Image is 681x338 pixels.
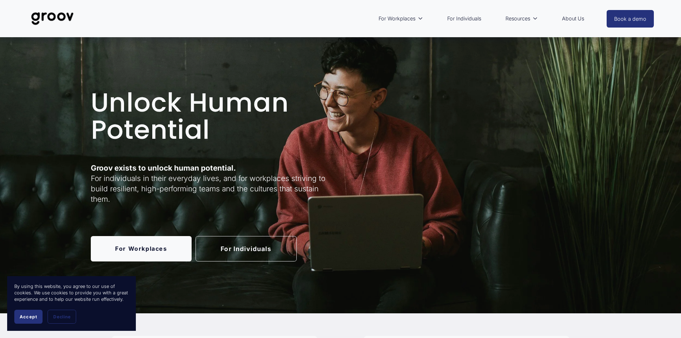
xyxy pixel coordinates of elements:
[91,89,339,143] h1: Unlock Human Potential
[91,236,192,261] a: For Workplaces
[53,314,70,319] span: Decline
[505,14,530,23] span: Resources
[48,310,76,324] button: Decline
[27,7,78,30] img: Groov | Unlock Human Potential at Work and in Life
[607,10,654,28] a: Book a demo
[91,163,339,205] p: For individuals in their everyday lives, and for workplaces striving to build resilient, high-per...
[14,283,129,303] p: By using this website, you agree to our use of cookies. We use cookies to provide you with a grea...
[502,10,542,27] a: folder dropdown
[7,276,136,331] section: Cookie banner
[14,310,43,324] button: Accept
[91,163,236,172] strong: Groov exists to unlock human potential.
[379,14,415,23] span: For Workplaces
[558,10,588,27] a: About Us
[20,314,37,319] span: Accept
[375,10,427,27] a: folder dropdown
[444,10,485,27] a: For Individuals
[196,236,297,261] a: For Individuals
